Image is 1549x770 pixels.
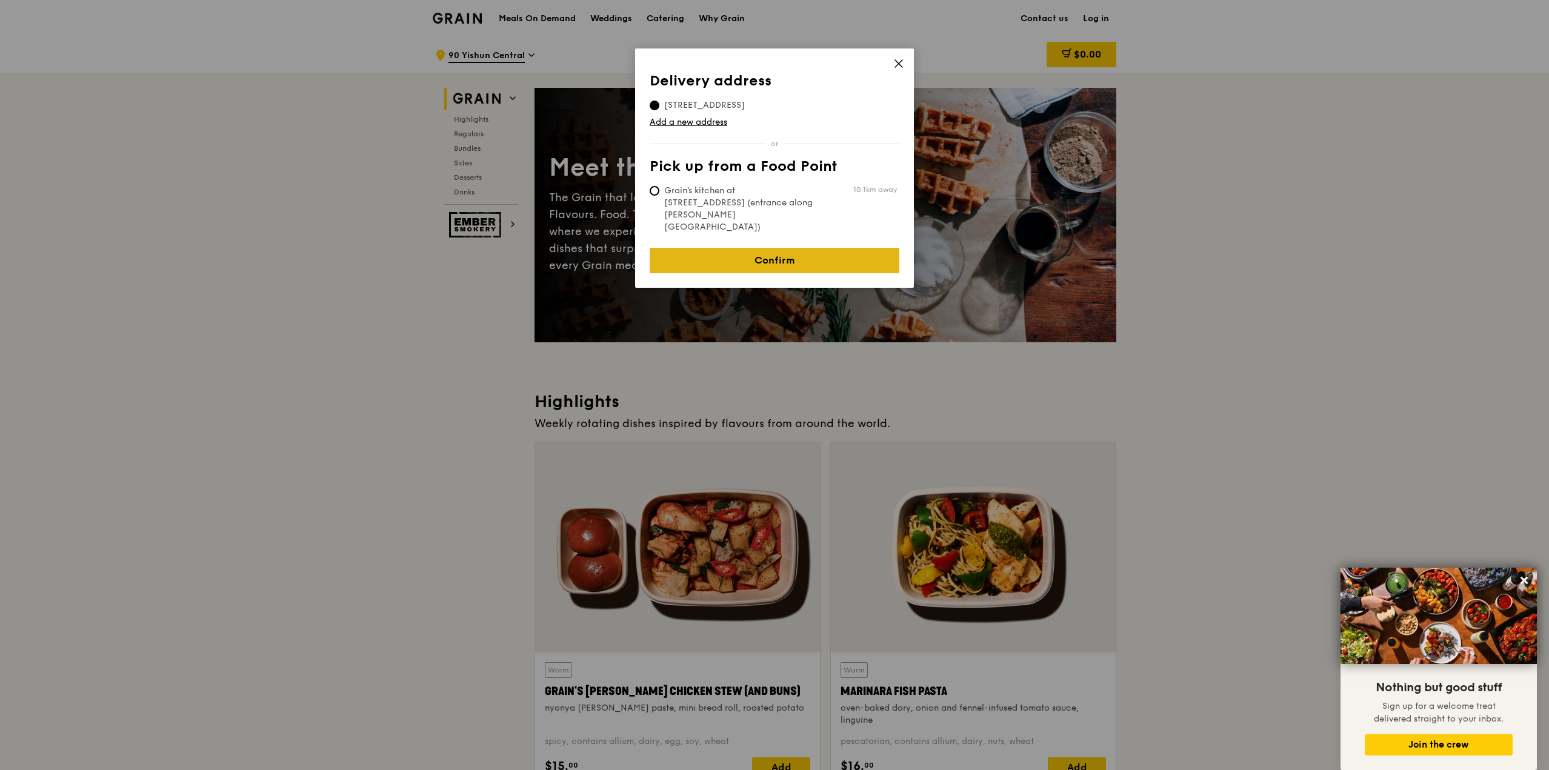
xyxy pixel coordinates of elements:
span: 10.1km away [853,185,897,194]
a: Add a new address [650,116,899,128]
button: Close [1514,571,1534,590]
a: Confirm [650,248,899,273]
span: [STREET_ADDRESS] [650,99,759,111]
input: [STREET_ADDRESS] [650,101,659,110]
th: Delivery address [650,73,899,95]
img: DSC07876-Edit02-Large.jpeg [1341,568,1537,664]
span: Nothing but good stuff [1376,680,1502,695]
span: Sign up for a welcome treat delivered straight to your inbox. [1374,701,1504,724]
th: Pick up from a Food Point [650,158,899,180]
span: Grain's kitchen at [STREET_ADDRESS] (entrance along [PERSON_NAME][GEOGRAPHIC_DATA]) [650,185,830,233]
input: Grain's kitchen at [STREET_ADDRESS] (entrance along [PERSON_NAME][GEOGRAPHIC_DATA])10.1km away [650,186,659,196]
button: Join the crew [1365,734,1513,755]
